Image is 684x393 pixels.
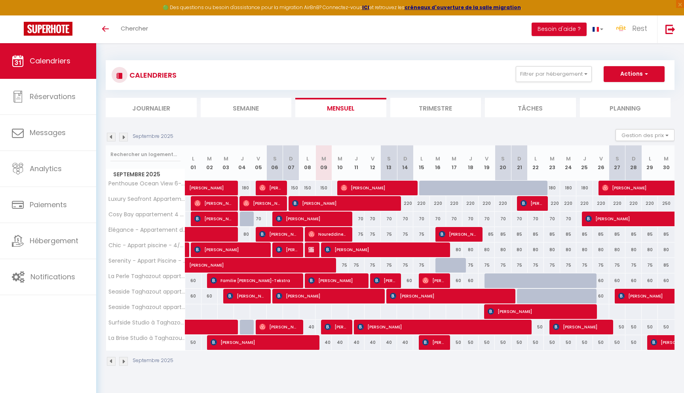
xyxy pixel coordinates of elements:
span: Surfside Studio à Taghazout 2-3px [107,320,186,326]
div: 70 [560,212,576,226]
div: 60 [625,273,642,288]
div: 220 [413,196,429,211]
strong: créneaux d'ouverture de la salle migration [405,4,521,11]
div: 70 [430,212,446,226]
div: 50 [511,335,528,350]
span: [PERSON_NAME] [243,196,281,211]
li: Semaine [201,98,292,117]
img: Super Booking [24,22,72,36]
div: 60 [642,273,658,288]
div: 80 [609,242,625,257]
div: 60 [397,273,413,288]
div: 75 [365,258,381,273]
div: 80 [462,242,479,257]
div: 60 [446,273,462,288]
div: 70 [495,212,511,226]
div: 220 [430,196,446,211]
div: 85 [479,227,495,242]
div: 50 [576,335,593,350]
span: Analytics [30,164,62,174]
li: Mensuel [295,98,386,117]
abbr: D [517,155,521,162]
div: 60 [593,273,609,288]
th: 09 [315,145,332,181]
span: [PERSON_NAME] [422,335,444,350]
th: 10 [332,145,348,181]
span: Notifications [30,272,75,282]
div: 50 [446,335,462,350]
th: 18 [462,145,479,181]
abbr: L [420,155,423,162]
div: 75 [381,258,397,273]
div: 75 [413,258,429,273]
span: Chercher [121,24,148,32]
div: 70 [511,212,528,226]
div: 50 [609,335,625,350]
div: 75 [479,258,495,273]
th: 16 [430,145,446,181]
span: [PERSON_NAME] [308,273,363,288]
div: 40 [348,335,365,350]
span: Rest [632,23,647,33]
div: 80 [446,242,462,257]
div: 75 [511,258,528,273]
span: Chic - Appart piscine - 4/5p [107,242,186,248]
span: Familie [PERSON_NAME]-Tekstra [211,273,297,288]
div: 70 [462,212,479,226]
div: 70 [250,212,266,226]
div: 50 [593,335,609,350]
th: 17 [446,145,462,181]
div: 75 [397,258,413,273]
span: [PERSON_NAME] [325,319,346,334]
th: 04 [234,145,250,181]
span: [PERSON_NAME] [189,176,244,191]
div: 85 [642,227,658,242]
div: 220 [544,196,560,211]
th: 23 [544,145,560,181]
div: 70 [528,212,544,226]
div: 60 [658,273,674,288]
a: [PERSON_NAME] [185,258,201,273]
div: 85 [658,227,674,242]
div: 75 [576,258,593,273]
a: ICI [362,4,369,11]
th: 13 [381,145,397,181]
th: 22 [528,145,544,181]
span: La Brise Studio à Taghazout 2-3px [107,335,186,341]
div: 60 [185,273,201,288]
div: 70 [446,212,462,226]
input: Rechercher un logement... [110,147,180,162]
abbr: M [435,155,440,162]
th: 08 [299,145,315,181]
abbr: S [616,155,619,162]
button: Gestion des prix [616,129,674,141]
div: 75 [609,258,625,273]
span: [PERSON_NAME] [276,211,346,226]
th: 14 [397,145,413,181]
div: 75 [560,258,576,273]
div: 220 [462,196,479,211]
span: [PERSON_NAME] [341,180,411,195]
span: Paiements [30,200,67,210]
div: 220 [495,196,511,211]
div: 75 [397,227,413,242]
div: 85 [593,227,609,242]
th: 28 [625,145,642,181]
span: [PERSON_NAME] [194,242,265,257]
div: 70 [381,212,397,226]
abbr: V [256,155,260,162]
button: Besoin d'aide ? [532,23,587,36]
abbr: L [306,155,309,162]
span: [PERSON_NAME] [194,211,232,226]
div: 250 [658,196,674,211]
span: Réservations [30,92,76,101]
abbr: L [192,155,194,162]
div: 80 [576,242,593,257]
span: Septembre 2025 [106,169,185,180]
div: 85 [544,227,560,242]
div: 75 [381,227,397,242]
div: 50 [528,320,544,334]
div: 150 [315,181,332,195]
div: 85 [495,227,511,242]
div: 50 [609,320,625,334]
